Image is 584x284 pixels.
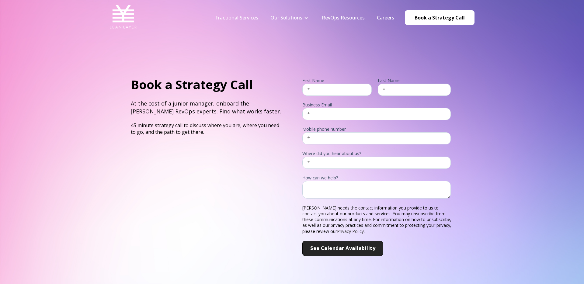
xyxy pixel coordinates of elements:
[109,3,137,30] img: Lean Layer Logo
[131,100,282,115] h4: At the cost of a junior manager, onboard the [PERSON_NAME] RevOps experts. Find what works faster.
[270,14,302,21] a: Our Solutions
[302,241,383,256] input: See Calendar Availability
[302,205,453,234] p: [PERSON_NAME] needs the contact information you provide to us to contact you about our products a...
[377,14,394,21] a: Careers
[302,175,453,181] legend: How can we help?
[302,151,453,157] legend: Where did you hear about us?
[322,14,365,21] a: RevOps Resources
[405,10,474,25] a: Book a Strategy Call
[337,228,364,234] a: Privacy Policy
[215,14,258,21] a: Fractional Services
[209,14,400,21] div: Navigation Menu
[302,102,453,108] legend: Business Email
[131,122,282,135] p: 45 minute strategy call to discuss where you are, where you need to go, and the path to get there.
[131,76,282,93] h1: Book a Strategy Call
[302,78,378,84] legend: First Name
[302,126,453,132] legend: Mobile phone number
[378,78,453,84] legend: Last Name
